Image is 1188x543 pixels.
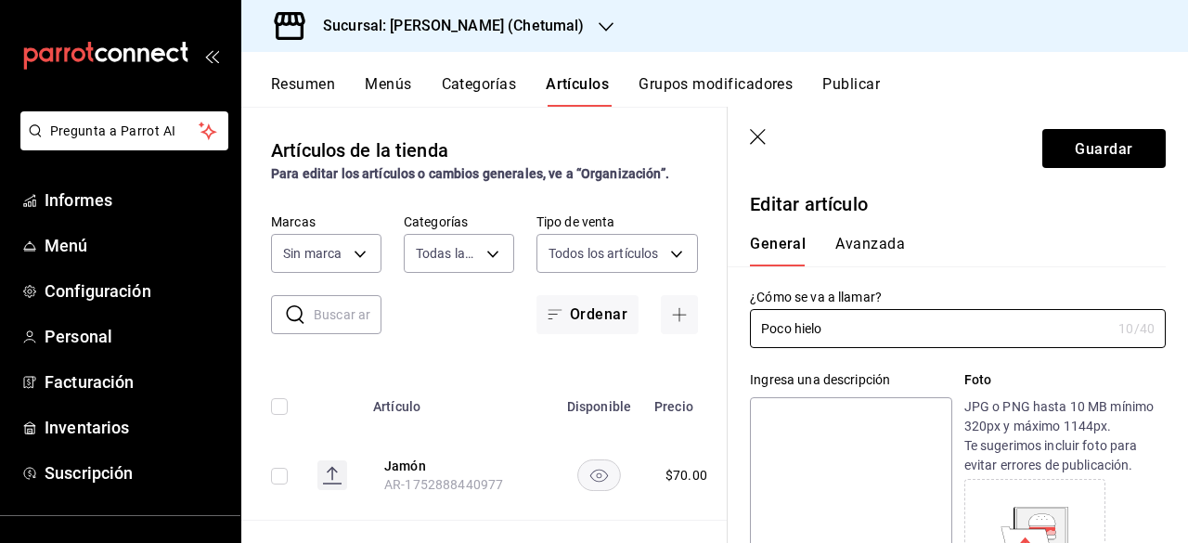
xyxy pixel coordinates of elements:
p: JPG o PNG hasta 10 MB mínimo 320px y máximo 1144px. Te sugerimos incluir foto para evitar errores... [964,397,1166,475]
p: Editar artículo [750,190,1166,218]
font: Guardar [1075,139,1132,157]
font: Todos los artículos [549,246,659,261]
font: Inventarios [45,418,129,437]
font: Sin marca [283,246,342,261]
font: Configuración [45,281,151,301]
button: edit-product-location [384,457,533,475]
a: Pregunta a Parrot AI [13,135,228,154]
font: Categorías [404,213,468,228]
font: Pregunta a Parrot AI [50,123,176,138]
button: availability-product [577,459,621,491]
font: Resumen [271,75,335,93]
button: Guardar [1042,129,1166,168]
font: Suscripción [45,463,133,483]
div: 10 /40 [1118,319,1155,338]
font: Grupos modificadores [639,75,793,93]
input: Buscar artículo [314,296,381,333]
font: Categorías [442,75,517,93]
font: Precio [654,400,693,415]
font: Artículos [546,75,609,93]
label: ¿Cómo se va a llamar? [750,291,1166,304]
span: Todas las categorías, Sin categoría [416,244,480,263]
div: navigation tabs [750,235,1143,266]
span: AR-1752888440977 [384,477,503,492]
font: Ordenar [570,305,627,323]
p: Foto [964,370,1166,390]
font: Marcas [271,213,316,228]
button: Pregunta a Parrot AI [20,111,228,150]
font: Informes [45,190,112,210]
button: Avanzada [835,235,905,266]
button: General [750,235,806,266]
button: Ordenar [536,295,639,334]
font: Para editar los artículos o cambios generales, ve a “Organización”. [271,166,669,181]
div: $ 70.00 [665,466,707,485]
font: Menú [45,236,88,255]
font: Disponible [567,400,632,415]
font: Tipo de venta [536,213,615,228]
font: Publicar [822,75,880,93]
div: pestañas de navegación [271,74,1188,107]
font: Artículos de la tienda [271,139,448,162]
font: Artículo [373,400,420,415]
button: abrir_cajón_menú [204,48,219,63]
font: Facturación [45,372,134,392]
font: Sucursal: [PERSON_NAME] (Chetumal) [323,17,584,34]
font: Personal [45,327,112,346]
font: Menús [365,75,411,93]
div: Ingresa una descripción [750,370,951,390]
